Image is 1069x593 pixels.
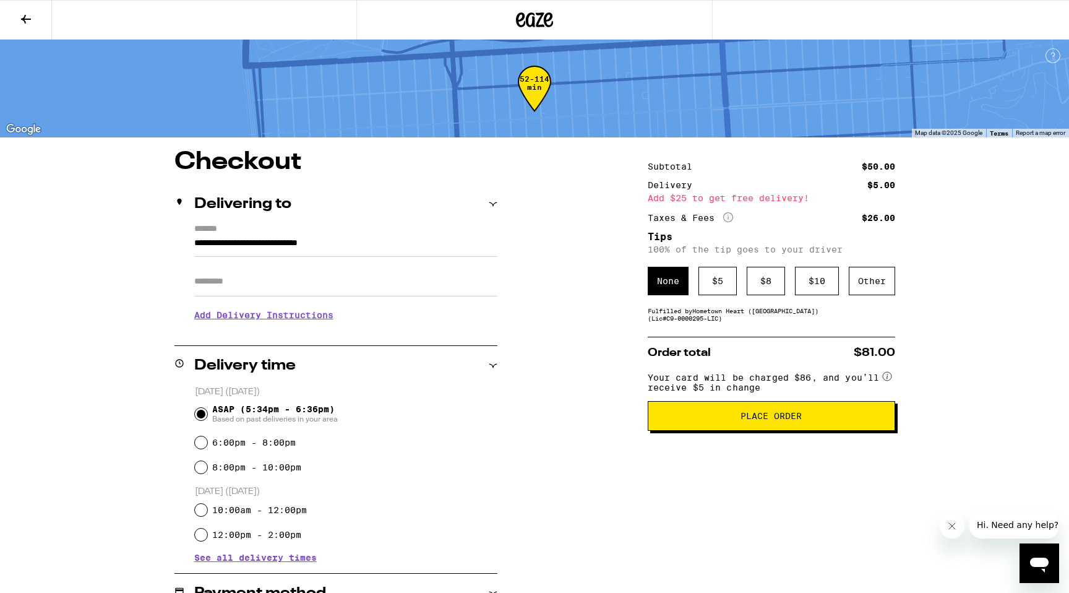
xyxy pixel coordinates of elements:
iframe: Close message [940,514,964,539]
h2: Delivering to [194,197,291,212]
div: Delivery [648,181,701,189]
h2: Delivery time [194,358,296,373]
button: Place Order [648,401,895,431]
div: Subtotal [648,162,701,171]
div: $5.00 [867,181,895,189]
div: $ 10 [795,267,839,295]
span: $81.00 [854,347,895,358]
div: $50.00 [862,162,895,171]
span: Your card will be charged $86, and you’ll receive $5 in change [648,368,880,392]
label: 6:00pm - 8:00pm [212,438,296,448]
p: 100% of the tip goes to your driver [648,245,895,254]
span: Map data ©2025 Google [915,129,982,136]
p: [DATE] ([DATE]) [195,386,497,398]
p: We'll contact you at [PHONE_NUMBER] when we arrive [194,329,497,339]
span: Place Order [741,412,802,420]
div: Add $25 to get free delivery! [648,194,895,202]
div: $26.00 [862,214,895,222]
a: Terms [990,129,1008,137]
label: 12:00pm - 2:00pm [212,530,301,540]
div: Taxes & Fees [648,212,733,223]
iframe: Button to launch messaging window [1020,543,1059,583]
span: Order total [648,347,711,358]
p: [DATE] ([DATE]) [195,486,497,498]
span: Based on past deliveries in your area [212,414,338,424]
h5: Tips [648,232,895,242]
div: Other [849,267,895,295]
div: $ 8 [747,267,785,295]
div: 52-114 min [518,75,551,121]
h1: Checkout [174,150,497,175]
a: Open this area in Google Maps (opens a new window) [3,121,44,137]
button: See all delivery times [194,553,317,562]
img: Google [3,121,44,137]
iframe: Message from company [969,511,1059,539]
h3: Add Delivery Instructions [194,301,497,329]
div: $ 5 [698,267,737,295]
span: ASAP (5:34pm - 6:36pm) [212,404,338,424]
label: 10:00am - 12:00pm [212,505,307,515]
div: None [648,267,689,295]
a: Report a map error [1016,129,1065,136]
div: Fulfilled by Hometown Heart ([GEOGRAPHIC_DATA]) (Lic# C9-0000295-LIC ) [648,307,895,322]
label: 8:00pm - 10:00pm [212,462,301,472]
